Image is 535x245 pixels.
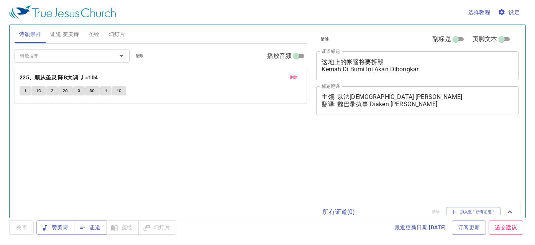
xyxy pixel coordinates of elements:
span: 2C [63,87,68,94]
a: 订阅更新 [452,220,486,235]
span: 1 [24,87,26,94]
a: 递交建议 [489,220,523,235]
button: 赞美诗 [36,220,74,235]
button: 选择教程 [465,5,494,20]
p: 所有证道 ( 0 ) [322,207,426,217]
span: 2 [51,87,53,94]
span: 诗颂崇拜 [19,30,41,39]
span: 幻灯片 [109,30,125,39]
span: 加入至＂所有证道＂ [451,209,496,215]
span: 4C [117,87,122,94]
span: 设定 [499,8,520,17]
span: 赞美诗 [43,223,68,232]
button: 删除 [285,73,302,82]
span: 订阅更新 [458,223,480,232]
button: 3C [85,86,100,95]
button: 设定 [496,5,523,20]
button: Open [116,51,127,61]
span: 删除 [290,74,298,81]
span: 3C [90,87,95,94]
span: 证道 赞美诗 [50,30,79,39]
span: 3 [78,87,80,94]
iframe: from-child [313,123,479,197]
button: 加入至＂所有证道＂ [446,207,501,217]
button: 清除 [131,51,148,61]
span: 清除 [136,53,144,59]
b: 225、顺从圣灵 降B大调 ♩=104 [20,73,98,82]
span: 选择教程 [468,8,491,17]
button: 3 [73,86,85,95]
button: 1 [20,86,31,95]
a: 最近更新日期 [DATE] [392,220,449,235]
button: 4C [112,86,126,95]
span: 播放音频 [267,51,292,61]
span: 圣经 [89,30,100,39]
textarea: 这地上的帐篷将要拆毁 Kemah Di Bumi Ini Akan Dibongkar [322,58,513,73]
button: 1C [31,86,46,95]
button: 4 [100,86,112,95]
span: 副标题 [432,35,451,44]
span: 最近更新日期 [DATE] [395,223,446,232]
span: 页脚文本 [473,35,497,44]
textarea: 主领: 以法[DEMOGRAPHIC_DATA] [PERSON_NAME] 翻译: 魏巴录执事 Diaken [PERSON_NAME] [322,93,513,108]
button: 2 [46,86,58,95]
button: 证道 [74,220,107,235]
span: 1C [36,87,41,94]
span: 4 [105,87,107,94]
span: 递交建议 [495,223,517,232]
img: True Jesus Church [9,5,116,19]
span: 清除 [321,36,329,43]
button: 2C [58,86,73,95]
button: 225、顺从圣灵 降B大调 ♩=104 [20,73,99,82]
div: 所有证道(0)清除加入至＂所有证道＂ [316,199,520,225]
span: 证道 [80,223,100,232]
button: 清除 [316,35,333,44]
